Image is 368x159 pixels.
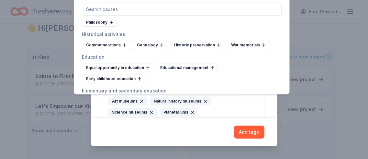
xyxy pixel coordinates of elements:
[82,87,282,95] div: Elementary and secondary education
[160,108,198,116] div: Planetariums
[227,41,269,49] div: War memorials
[82,18,117,27] div: Philosophy
[82,31,282,38] div: Historical activities
[108,108,157,116] div: Science museums
[82,53,282,61] div: Education
[82,41,130,49] div: Commemorations
[82,3,282,16] input: Search causes
[156,64,218,72] div: Educational management
[82,75,145,83] div: Early childhood education
[108,97,147,105] div: Art museums
[104,72,264,119] button: EducationTechnologyYouth developmentChild educational developmentComputer literacyArt museumsNatu...
[234,126,264,139] button: Add tags
[150,97,211,105] div: Natural history museums
[82,64,153,72] div: Equal opportunity in education
[170,41,224,49] div: Historic preservation
[133,41,167,49] div: Genealogy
